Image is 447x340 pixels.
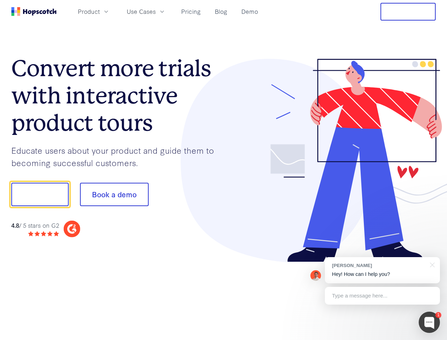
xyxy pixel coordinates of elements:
a: Demo [239,6,261,17]
a: Home [11,7,57,16]
img: Mark Spera [310,270,321,281]
span: Product [78,7,100,16]
span: Use Cases [127,7,156,16]
h1: Convert more trials with interactive product tours [11,55,224,136]
strong: 4.8 [11,221,19,229]
div: / 5 stars on G2 [11,221,59,230]
button: Use Cases [122,6,170,17]
p: Hey! How can I help you? [332,271,433,278]
p: Educate users about your product and guide them to becoming successful customers. [11,144,224,169]
button: Product [74,6,114,17]
button: Free Trial [380,3,436,21]
a: Pricing [178,6,204,17]
div: Type a message here... [325,287,440,305]
div: [PERSON_NAME] [332,262,426,269]
a: Blog [212,6,230,17]
button: Book a demo [80,183,149,206]
div: 1 [435,312,441,318]
button: Show me! [11,183,69,206]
